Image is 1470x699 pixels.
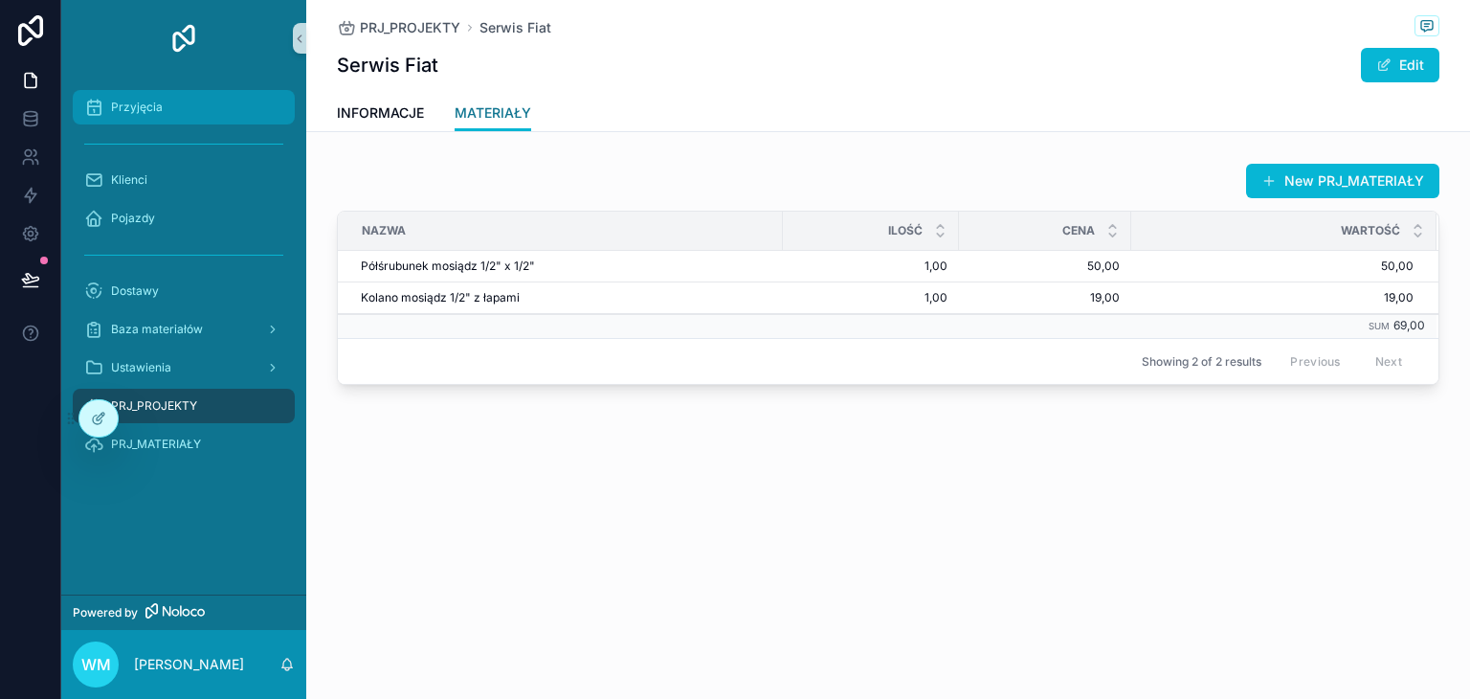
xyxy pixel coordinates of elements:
button: New PRJ_MATERIAŁY [1246,164,1439,198]
span: Cena [1062,223,1095,238]
span: PRJ_PROJEKTY [111,398,197,414]
a: 1,00 [794,290,947,305]
a: Kolano mosiądz 1/2" z łapami [361,290,771,305]
span: WM [81,653,111,676]
a: Serwis Fiat [479,18,551,37]
h1: Serwis Fiat [337,52,438,79]
button: Edit [1361,48,1439,82]
a: 19,00 [1132,290,1414,305]
p: [PERSON_NAME] [134,655,244,674]
a: Ustawienia [73,350,295,385]
a: Dostawy [73,274,295,308]
span: Przyjęcia [111,100,163,115]
a: MATERIAŁY [455,96,531,132]
a: INFORMACJE [337,96,424,134]
a: 50,00 [1132,259,1414,274]
span: Klienci [111,172,147,188]
span: Ilość [888,223,923,238]
a: PRJ_PROJEKTY [73,389,295,423]
a: 19,00 [970,290,1120,305]
span: Powered by [73,605,138,620]
div: scrollable content [61,77,306,486]
span: 69,00 [1393,318,1425,332]
span: INFORMACJE [337,103,424,123]
a: 50,00 [970,259,1120,274]
span: MATERIAŁY [455,103,531,123]
a: 1,00 [794,259,947,274]
a: PRJ_PROJEKTY [337,18,460,37]
a: Klienci [73,163,295,197]
span: Kolano mosiądz 1/2" z łapami [361,290,520,305]
span: Nazwa [362,223,406,238]
span: PRJ_PROJEKTY [360,18,460,37]
span: Baza materiałów [111,322,203,337]
span: Półśrubunek mosiądz 1/2" x 1/2" [361,259,535,274]
img: App logo [168,23,199,54]
span: Pojazdy [111,211,155,226]
span: Showing 2 of 2 results [1142,354,1261,370]
span: PRJ_MATERIAŁY [111,437,201,452]
a: Pojazdy [73,201,295,236]
a: Baza materiałów [73,312,295,347]
a: Przyjęcia [73,90,295,124]
small: Sum [1369,321,1390,331]
a: Powered by [61,595,306,630]
span: Ustawienia [111,360,171,375]
span: Wartość [1341,223,1400,238]
span: Dostawy [111,283,159,299]
a: PRJ_MATERIAŁY [73,427,295,462]
a: Półśrubunek mosiądz 1/2" x 1/2" [361,259,771,274]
